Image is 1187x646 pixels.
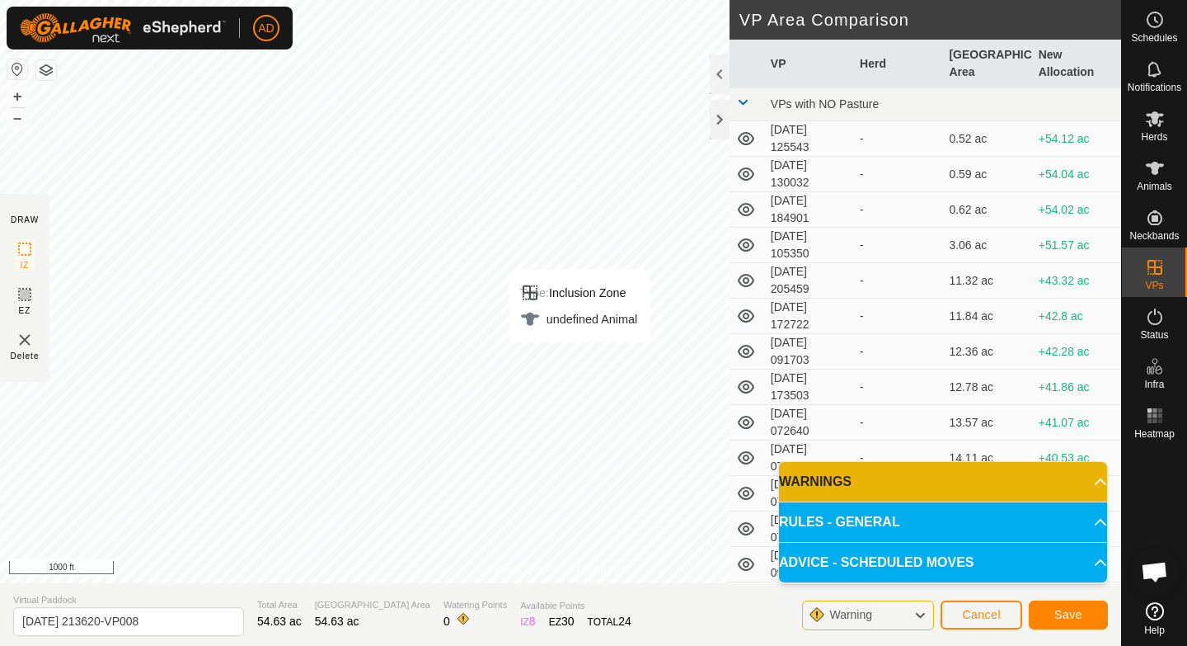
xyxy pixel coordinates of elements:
div: - [860,450,936,467]
td: [DATE] 205459 [764,263,853,299]
td: 13.57 ac [942,405,1031,441]
div: - [860,272,936,290]
span: Neckbands [1129,231,1179,241]
td: [DATE] 091427 [764,547,853,582]
td: [DATE] 172722 [764,299,853,334]
td: 0.52 ac [942,121,1031,157]
div: - [860,130,936,148]
td: 0.59 ac [942,157,1031,192]
td: +43.32 ac [1032,263,1121,299]
td: 12.78 ac [942,370,1031,405]
td: +40.53 ac [1032,441,1121,476]
span: Status [1140,330,1168,340]
span: Schedules [1131,33,1177,43]
td: [DATE] 130032 [764,157,853,192]
a: Privacy Policy [495,562,557,577]
span: EZ [19,304,31,317]
button: Save [1029,601,1108,629]
div: TOTAL [588,613,631,630]
button: Cancel [941,601,1022,629]
span: Available Points [520,599,631,613]
span: VPs [1145,281,1163,290]
td: [DATE] 173503 [764,370,853,405]
td: +41.86 ac [1032,370,1121,405]
td: [DATE] 072714 [764,441,853,476]
td: [DATE] 184901 [764,192,853,228]
td: +42.28 ac [1032,334,1121,370]
span: VPs with NO Pasture [771,97,880,111]
button: Reset Map [7,59,27,79]
span: RULES - GENERAL [779,512,900,532]
td: [DATE] 073249 [764,512,853,547]
td: [DATE] 125543 [764,121,853,157]
div: - [860,379,936,396]
td: +54.12 ac [1032,121,1121,157]
td: [DATE] 071350 [764,582,853,618]
div: - [860,414,936,431]
span: Heatmap [1134,429,1175,439]
span: Save [1054,608,1082,621]
span: 24 [618,615,631,628]
span: Herds [1141,132,1167,142]
span: Notifications [1128,83,1181,92]
th: Herd [853,40,942,88]
span: Warning [829,608,872,621]
td: 12.36 ac [942,334,1031,370]
td: 14.11 ac [942,441,1031,476]
td: 3.06 ac [942,228,1031,263]
div: - [860,237,936,254]
div: - [860,201,936,219]
a: Contact Us [577,562,626,577]
span: Virtual Paddock [13,593,244,607]
span: AD [258,20,274,37]
th: New Allocation [1032,40,1121,88]
td: [DATE] 091703 [764,334,853,370]
td: [DATE] 105350 [764,228,853,263]
span: 30 [561,615,575,628]
span: IZ [21,259,30,271]
img: Gallagher Logo [20,13,226,43]
td: 0.62 ac [942,192,1031,228]
span: [GEOGRAPHIC_DATA] Area [315,598,430,612]
p-accordion-header: ADVICE - SCHEDULED MOVES [779,543,1107,582]
div: EZ [549,613,575,630]
span: Delete [11,350,40,362]
a: Help [1122,596,1187,642]
td: +41.07 ac [1032,405,1121,441]
span: 0 [443,615,450,628]
h2: VP Area Comparison [739,10,1121,30]
td: +42.8 ac [1032,299,1121,334]
span: WARNINGS [779,472,852,492]
td: 11.32 ac [942,263,1031,299]
span: Watering Points [443,598,507,612]
div: - [860,166,936,183]
span: 8 [529,615,536,628]
td: +54.02 ac [1032,192,1121,228]
button: – [7,108,27,128]
td: [DATE] 073117 [764,476,853,512]
span: Total Area [257,598,302,612]
p-accordion-header: WARNINGS [779,462,1107,502]
td: 11.84 ac [942,299,1031,334]
td: +51.57 ac [1032,228,1121,263]
span: ADVICE - SCHEDULED MOVES [779,553,974,573]
span: Infra [1144,380,1164,389]
button: Map Layers [36,60,56,80]
span: Cancel [962,608,1001,621]
button: + [7,87,27,106]
div: undefined Animal [520,309,637,329]
div: DRAW [11,214,39,226]
span: 54.63 ac [315,615,359,628]
td: [DATE] 072640 [764,405,853,441]
div: Inclusion Zone [520,283,637,303]
img: VP [15,330,35,350]
span: Help [1144,625,1165,635]
th: VP [764,40,853,88]
p-accordion-header: RULES - GENERAL [779,502,1107,542]
div: IZ [520,613,535,630]
span: Animals [1137,182,1172,191]
div: Open chat [1130,547,1180,596]
div: - [860,308,936,325]
span: 54.63 ac [257,615,302,628]
td: +54.04 ac [1032,157,1121,192]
